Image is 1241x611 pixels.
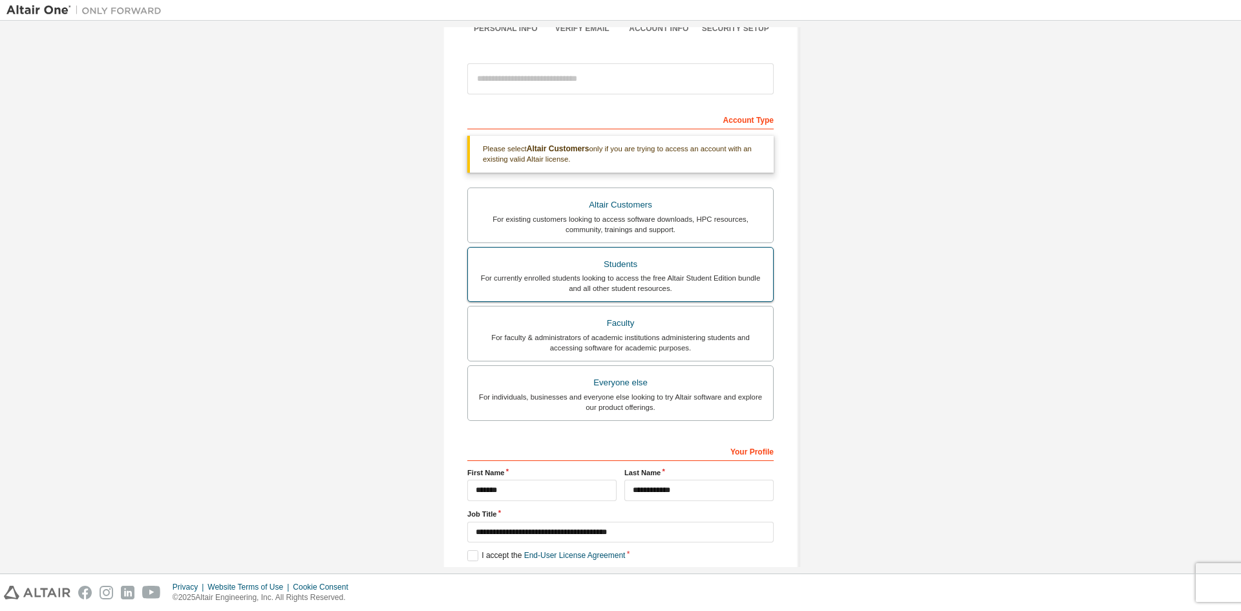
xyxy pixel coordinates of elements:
[121,586,134,599] img: linkedin.svg
[467,509,774,519] label: Job Title
[476,392,765,413] div: For individuals, businesses and everyone else looking to try Altair software and explore our prod...
[6,4,168,17] img: Altair One
[467,23,544,34] div: Personal Info
[527,144,589,153] b: Altair Customers
[544,23,621,34] div: Verify Email
[467,467,617,478] label: First Name
[620,23,697,34] div: Account Info
[697,23,774,34] div: Security Setup
[476,374,765,392] div: Everyone else
[173,592,356,603] p: © 2025 Altair Engineering, Inc. All Rights Reserved.
[4,586,70,599] img: altair_logo.svg
[467,136,774,173] div: Please select only if you are trying to access an account with an existing valid Altair license.
[142,586,161,599] img: youtube.svg
[476,273,765,294] div: For currently enrolled students looking to access the free Altair Student Edition bundle and all ...
[524,551,626,560] a: End-User License Agreement
[476,196,765,214] div: Altair Customers
[476,214,765,235] div: For existing customers looking to access software downloads, HPC resources, community, trainings ...
[467,109,774,129] div: Account Type
[207,582,293,592] div: Website Terms of Use
[467,440,774,461] div: Your Profile
[476,332,765,353] div: For faculty & administrators of academic institutions administering students and accessing softwa...
[173,582,207,592] div: Privacy
[467,550,625,561] label: I accept the
[293,582,355,592] div: Cookie Consent
[624,467,774,478] label: Last Name
[476,255,765,273] div: Students
[476,314,765,332] div: Faculty
[100,586,113,599] img: instagram.svg
[78,586,92,599] img: facebook.svg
